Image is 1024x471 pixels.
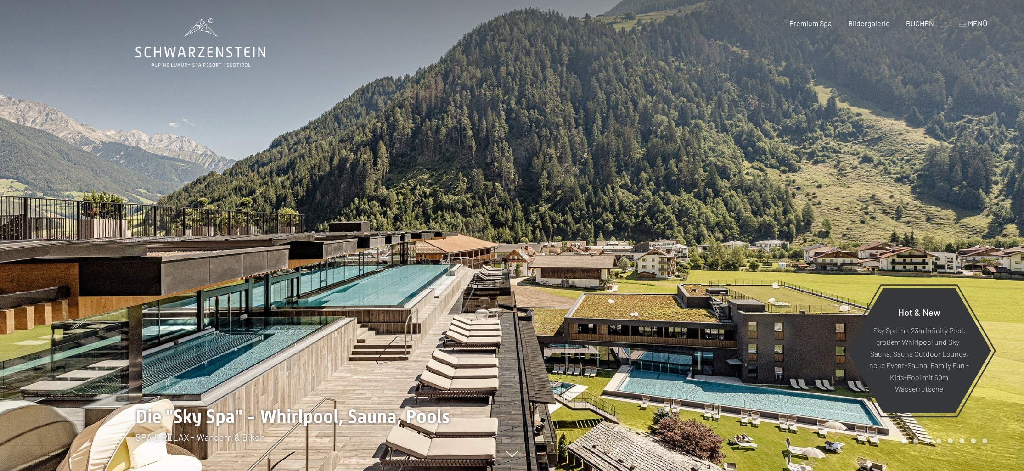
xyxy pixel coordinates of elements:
[913,438,918,443] div: Carousel Page 2
[971,438,976,443] div: Carousel Page 7
[789,19,832,28] a: Premium Spa
[846,287,992,414] a: Hot & New Sky Spa mit 23m Infinity Pool, großem Whirlpool und Sky-Sauna, Sauna Outdoor Lounge, ne...
[936,438,941,443] div: Carousel Page 4
[968,19,987,28] span: Menü
[902,438,907,443] div: Carousel Page 1 (Current Slide)
[898,306,940,317] span: Hot & New
[925,438,930,443] div: Carousel Page 3
[982,438,987,443] div: Carousel Page 8
[899,438,987,443] div: Carousel Pagination
[959,438,964,443] div: Carousel Page 6
[848,19,890,28] a: Bildergalerie
[948,438,953,443] div: Carousel Page 5
[869,324,969,395] p: Sky Spa mit 23m Infinity Pool, großem Whirlpool und Sky-Sauna, Sauna Outdoor Lounge, neue Event-S...
[906,19,934,28] a: BUCHEN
